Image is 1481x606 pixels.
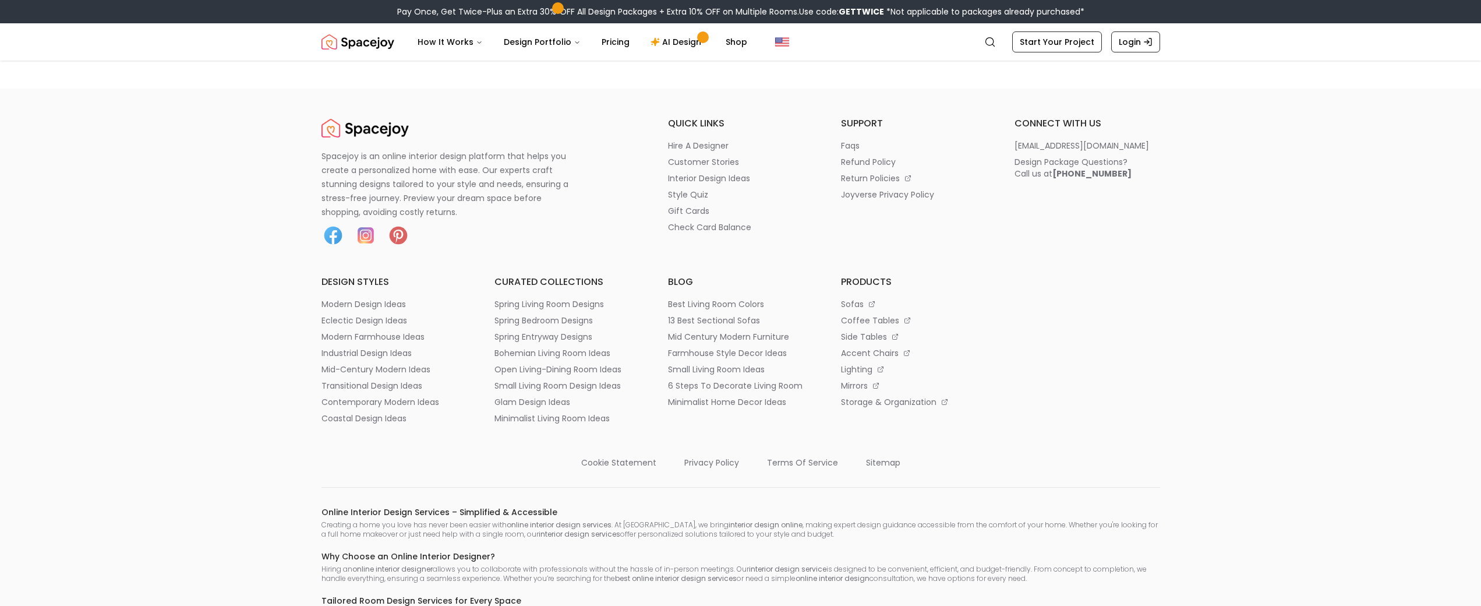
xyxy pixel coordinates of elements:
[668,189,708,200] p: style quiz
[321,396,439,408] p: contemporary modern ideas
[321,347,467,359] a: industrial design ideas
[321,315,407,326] p: eclectic design ideas
[321,224,345,247] img: Facebook icon
[841,347,899,359] p: accent chairs
[668,156,739,168] p: customer stories
[494,315,640,326] a: spring bedroom designs
[668,221,751,233] p: check card balance
[841,189,987,200] a: joyverse privacy policy
[841,364,987,375] a: lighting
[668,140,814,151] a: hire a designer
[321,331,425,343] p: modern farmhouse ideas
[387,224,410,247] img: Pinterest icon
[321,565,1160,583] p: Hiring an allows you to collaborate with professionals without the hassle of in-person meetings. ...
[841,380,868,392] p: mirrors
[775,35,789,49] img: United States
[539,529,620,539] strong: interior design services
[641,30,714,54] a: AI Design
[321,520,1160,539] p: Creating a home you love has never been easier with . At [GEOGRAPHIC_DATA], we bring , making exp...
[408,30,492,54] button: How It Works
[494,275,640,289] h6: curated collections
[494,413,640,424] a: minimalist living room ideas
[494,413,610,424] p: minimalist living room ideas
[841,331,987,343] a: side tables
[321,396,467,408] a: contemporary modern ideas
[884,6,1084,17] span: *Not applicable to packages already purchased*
[397,6,1084,17] div: Pay Once, Get Twice-Plus an Extra 30% OFF All Design Packages + Extra 10% OFF on Multiple Rooms.
[841,347,987,359] a: accent chairs
[841,298,987,310] a: sofas
[668,396,786,408] p: minimalist home decor ideas
[767,457,838,468] p: terms of service
[321,117,409,140] img: Spacejoy Logo
[716,30,757,54] a: Shop
[507,520,612,530] strong: online interior design services
[796,573,869,583] strong: online interior design
[321,506,1160,518] h6: Online Interior Design Services – Simplified & Accessible
[581,452,656,468] a: cookie statement
[668,172,814,184] a: interior design ideas
[668,117,814,131] h6: quick links
[1015,140,1160,151] a: [EMAIL_ADDRESS][DOMAIN_NAME]
[841,172,987,184] a: return policies
[668,205,814,217] a: gift cards
[668,315,814,326] a: 13 best sectional sofas
[668,364,765,375] p: small living room ideas
[841,140,987,151] a: faqs
[668,315,760,326] p: 13 best sectional sofas
[841,117,987,131] h6: support
[841,189,934,200] p: joyverse privacy policy
[321,149,582,219] p: Spacejoy is an online interior design platform that helps you create a personalized home with eas...
[668,172,750,184] p: interior design ideas
[668,221,814,233] a: check card balance
[841,331,887,343] p: side tables
[1111,31,1160,52] a: Login
[494,396,570,408] p: glam design ideas
[494,298,604,310] p: spring living room designs
[1015,156,1132,179] div: Design Package Questions? Call us at
[841,380,987,392] a: mirrors
[321,347,412,359] p: industrial design ideas
[841,156,896,168] p: refund policy
[494,331,592,343] p: spring entryway designs
[321,315,467,326] a: eclectic design ideas
[841,315,987,326] a: coffee tables
[321,380,467,392] a: transitional design ideas
[668,396,814,408] a: minimalist home decor ideas
[668,156,814,168] a: customer stories
[354,224,377,247] img: Instagram icon
[839,6,884,17] b: GETTWICE
[494,380,621,392] p: small living room design ideas
[494,380,640,392] a: small living room design ideas
[321,413,407,424] p: coastal design ideas
[615,573,737,583] strong: best online interior design services
[668,298,814,310] a: best living room colors
[866,452,900,468] a: sitemap
[668,347,787,359] p: farmhouse style decor ideas
[494,315,593,326] p: spring bedroom designs
[408,30,757,54] nav: Main
[321,298,467,310] a: modern design ideas
[494,347,640,359] a: bohemian living room ideas
[841,396,936,408] p: storage & organization
[841,172,900,184] p: return policies
[1015,140,1149,151] p: [EMAIL_ADDRESS][DOMAIN_NAME]
[1015,156,1160,179] a: Design Package Questions?Call us at[PHONE_NUMBER]
[494,347,610,359] p: bohemian living room ideas
[668,140,729,151] p: hire a designer
[321,117,409,140] a: Spacejoy
[668,205,709,217] p: gift cards
[668,298,764,310] p: best living room colors
[841,156,987,168] a: refund policy
[494,298,640,310] a: spring living room designs
[729,520,803,530] strong: interior design online
[668,331,814,343] a: mid century modern furniture
[494,331,640,343] a: spring entryway designs
[767,452,838,468] a: terms of service
[841,140,860,151] p: faqs
[321,551,1160,562] h6: Why Choose an Online Interior Designer?
[668,275,814,289] h6: blog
